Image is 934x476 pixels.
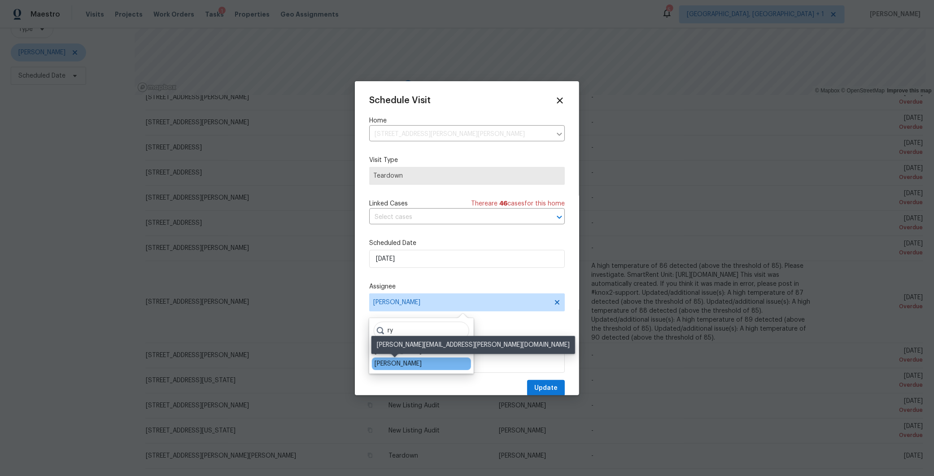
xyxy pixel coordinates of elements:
[471,199,565,208] span: There are case s for this home
[555,96,565,105] span: Close
[375,359,422,368] div: [PERSON_NAME]
[499,201,507,207] span: 46
[534,383,558,394] span: Update
[527,380,565,397] button: Update
[371,336,575,354] div: [PERSON_NAME][EMAIL_ADDRESS][PERSON_NAME][DOMAIN_NAME]
[369,282,565,291] label: Assignee
[369,96,431,105] span: Schedule Visit
[369,250,565,268] input: M/D/YYYY
[553,211,566,223] button: Open
[369,210,540,224] input: Select cases
[373,299,549,306] span: [PERSON_NAME]
[369,116,565,125] label: Home
[369,156,565,165] label: Visit Type
[369,127,551,141] input: Enter in an address
[369,199,408,208] span: Linked Cases
[373,171,561,180] span: Teardown
[369,239,565,248] label: Scheduled Date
